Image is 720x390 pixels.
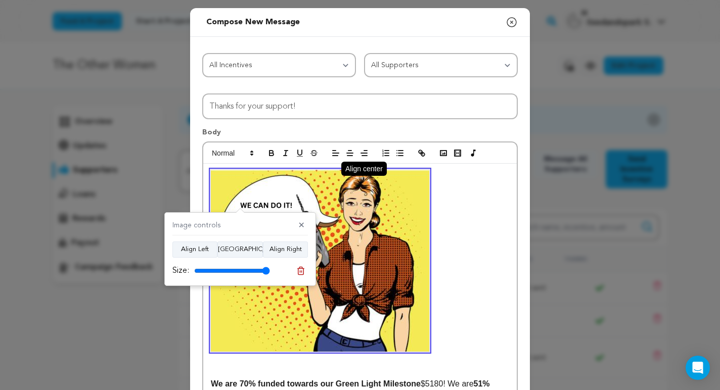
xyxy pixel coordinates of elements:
[172,220,221,231] h4: Image controls
[686,356,710,380] div: Open Intercom Messenger
[202,93,518,119] input: Subject
[172,265,189,277] label: Size:
[295,221,308,231] button: ✕
[202,127,518,141] p: Body
[211,379,421,388] strong: We are 70% funded towards our Green Light Milestone
[217,241,263,258] button: [GEOGRAPHIC_DATA]
[206,16,300,28] div: Compose New Message
[172,241,217,258] button: Align Left
[211,170,429,352] img: 1755716850-1Week.jpg
[263,241,308,258] button: Align Right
